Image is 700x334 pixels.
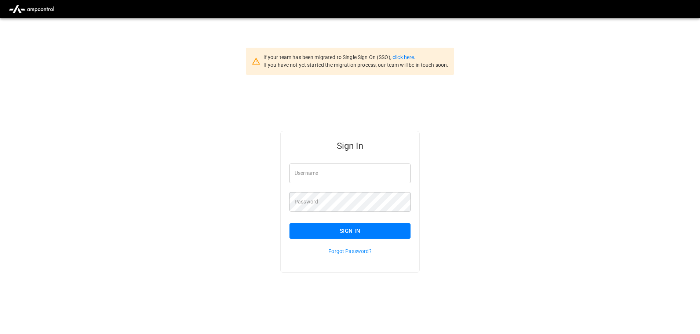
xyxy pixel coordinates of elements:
[289,223,411,239] button: Sign In
[289,247,411,255] p: Forgot Password?
[6,2,57,16] img: ampcontrol.io logo
[263,54,393,60] span: If your team has been migrated to Single Sign On (SSO),
[393,54,415,60] a: click here.
[263,62,449,68] span: If you have not yet started the migration process, our team will be in touch soon.
[289,140,411,152] h5: Sign In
